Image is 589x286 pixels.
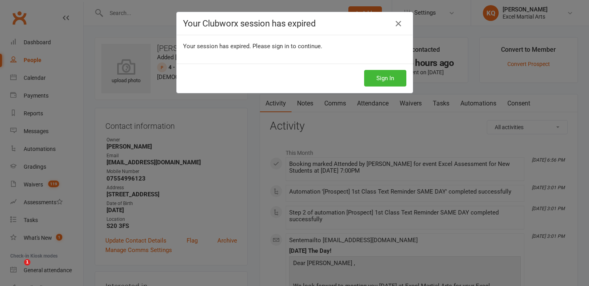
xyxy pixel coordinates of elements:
iframe: Intercom live chat [8,259,27,278]
span: 1 [24,259,30,265]
a: Close [392,17,405,30]
span: Your session has expired. Please sign in to continue. [183,43,322,50]
h4: Your Clubworx session has expired [183,19,406,28]
button: Sign In [364,70,406,87]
